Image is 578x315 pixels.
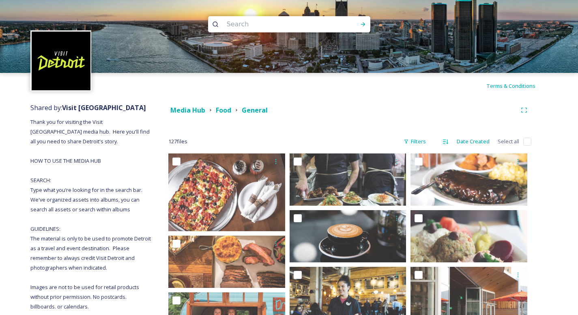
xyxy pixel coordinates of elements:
span: Terms & Conditions [486,82,535,89]
span: Select all [498,138,519,145]
strong: Media Hub [170,106,205,115]
input: Search [223,15,334,33]
img: Food-and-Drink-espresso-main-1300x582.jpg20180228-4-4uctwb.jpg [290,210,406,262]
img: Pegasus-Taverna-food-main-1300x582.jpg20180228-4-1iouwls.jpg [410,210,527,262]
strong: General [242,106,268,115]
strong: Visit [GEOGRAPHIC_DATA] [62,103,146,112]
strong: Food [216,106,231,115]
a: Terms & Conditions [486,81,548,91]
div: Filters [400,134,430,149]
span: 127 file s [168,138,187,145]
img: Beans-Cornbread-ribs-mac-and-cheese-1300x582.jpg20180228-4-14n5q00.jpg [410,153,527,206]
img: Flowers-of-Vietnam-food-chefs-kitchen-Michelle-Chris-Gerard-1300x582.jpg20180228-4-1jo3dqu.jpg [290,153,406,206]
img: OverheadEverything_metal.jpeg [168,153,285,231]
img: Bad-Brads-BBQ-food-meat-macaronicheese-1300x582.jpg20180228-4-bpfch7.jpg [168,236,285,288]
span: Shared by: [30,103,146,112]
img: VISIT%20DETROIT%20LOGO%20-%20BLACK%20BACKGROUND.png [32,32,90,90]
span: Thank you for visiting the Visit [GEOGRAPHIC_DATA] media hub. Here you'll find all you need to sh... [30,118,152,310]
div: Date Created [453,134,494,149]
